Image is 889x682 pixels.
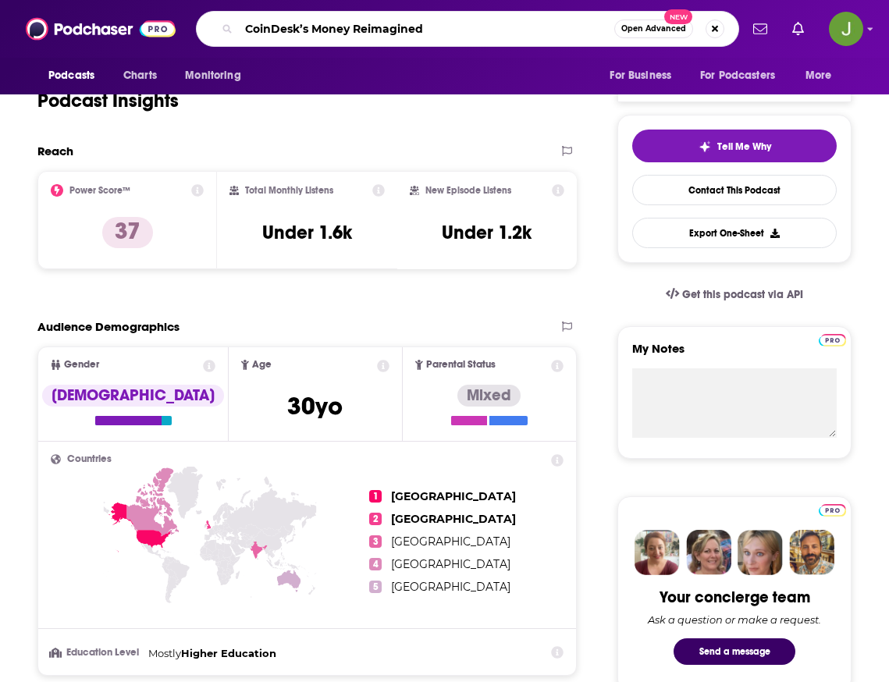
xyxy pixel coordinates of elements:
img: Barbara Profile [686,530,731,575]
span: 1 [369,490,382,503]
div: Search podcasts, credits, & more... [196,11,739,47]
button: open menu [795,61,852,91]
h3: Under 1.2k [442,221,532,244]
span: [GEOGRAPHIC_DATA] [391,535,510,549]
button: open menu [690,61,798,91]
button: open menu [174,61,261,91]
input: Search podcasts, credits, & more... [239,16,614,41]
a: Show notifications dropdown [786,16,810,42]
button: Send a message [674,638,795,665]
button: open menu [37,61,115,91]
span: 4 [369,558,382,570]
span: Get this podcast via API [682,288,803,301]
span: Logged in as jon47193 [829,12,863,46]
img: User Profile [829,12,863,46]
button: Open AdvancedNew [614,20,693,38]
span: More [805,65,832,87]
span: [GEOGRAPHIC_DATA] [391,557,510,571]
img: Podchaser Pro [819,334,846,346]
h2: Reach [37,144,73,158]
img: tell me why sparkle [699,140,711,153]
span: [GEOGRAPHIC_DATA] [391,580,510,594]
a: Pro website [819,502,846,517]
a: Pro website [819,332,846,346]
span: 3 [369,535,382,548]
h3: Education Level [51,648,142,658]
button: Show profile menu [829,12,863,46]
img: Jules Profile [738,530,783,575]
h3: Under 1.6k [262,221,352,244]
span: Open Advanced [621,25,686,33]
div: Ask a question or make a request. [648,613,821,626]
span: Monitoring [185,65,240,87]
span: Age [252,360,272,370]
div: [DEMOGRAPHIC_DATA] [42,385,224,407]
span: Parental Status [426,360,496,370]
span: Higher Education [181,647,276,659]
span: 2 [369,513,382,525]
button: open menu [599,61,691,91]
button: Export One-Sheet [632,218,837,248]
span: 5 [369,581,382,593]
div: Your concierge team [660,588,810,607]
a: Get this podcast via API [653,275,816,314]
img: Jon Profile [789,530,834,575]
span: [GEOGRAPHIC_DATA] [391,512,516,526]
h2: New Episode Listens [425,185,511,196]
a: Show notifications dropdown [747,16,773,42]
div: Mixed [457,385,521,407]
h2: Total Monthly Listens [245,185,333,196]
img: Podchaser - Follow, Share and Rate Podcasts [26,14,176,44]
span: Charts [123,65,157,87]
h2: Power Score™ [69,185,130,196]
span: New [664,9,692,24]
span: For Business [610,65,671,87]
span: Podcasts [48,65,94,87]
a: Contact This Podcast [632,175,837,205]
span: Gender [64,360,99,370]
button: tell me why sparkleTell Me Why [632,130,837,162]
img: Podchaser Pro [819,504,846,517]
span: Countries [67,454,112,464]
span: For Podcasters [700,65,775,87]
label: My Notes [632,341,837,368]
h2: Audience Demographics [37,319,180,334]
p: 37 [102,217,153,248]
span: [GEOGRAPHIC_DATA] [391,489,516,503]
span: Mostly [148,647,181,659]
img: Sydney Profile [635,530,680,575]
span: Tell Me Why [717,140,771,153]
span: 30 yo [287,391,343,421]
h1: Podcast Insights [37,89,179,112]
a: Charts [113,61,166,91]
